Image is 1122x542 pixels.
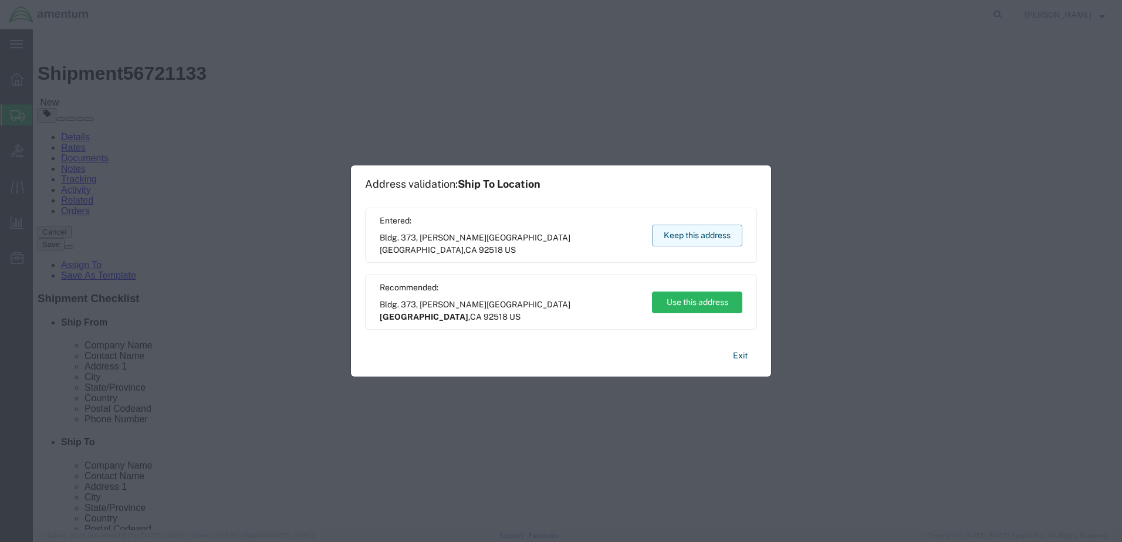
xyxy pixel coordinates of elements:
span: US [505,245,516,255]
button: Exit [724,345,757,366]
span: [GEOGRAPHIC_DATA] [380,245,464,255]
span: Bldg. 373, [PERSON_NAME][GEOGRAPHIC_DATA] , [380,232,641,256]
span: Entered: [380,215,641,227]
span: CA [465,245,477,255]
span: Ship To Location [458,178,540,190]
button: Use this address [652,292,742,313]
span: 92518 [484,312,508,321]
button: Keep this address [652,225,742,246]
span: CA [470,312,482,321]
span: Recommended: [380,282,641,294]
h1: Address validation: [365,178,540,191]
span: 92518 [479,245,503,255]
span: [GEOGRAPHIC_DATA] [380,312,468,321]
span: US [509,312,521,321]
span: Bldg. 373, [PERSON_NAME][GEOGRAPHIC_DATA] , [380,299,641,323]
